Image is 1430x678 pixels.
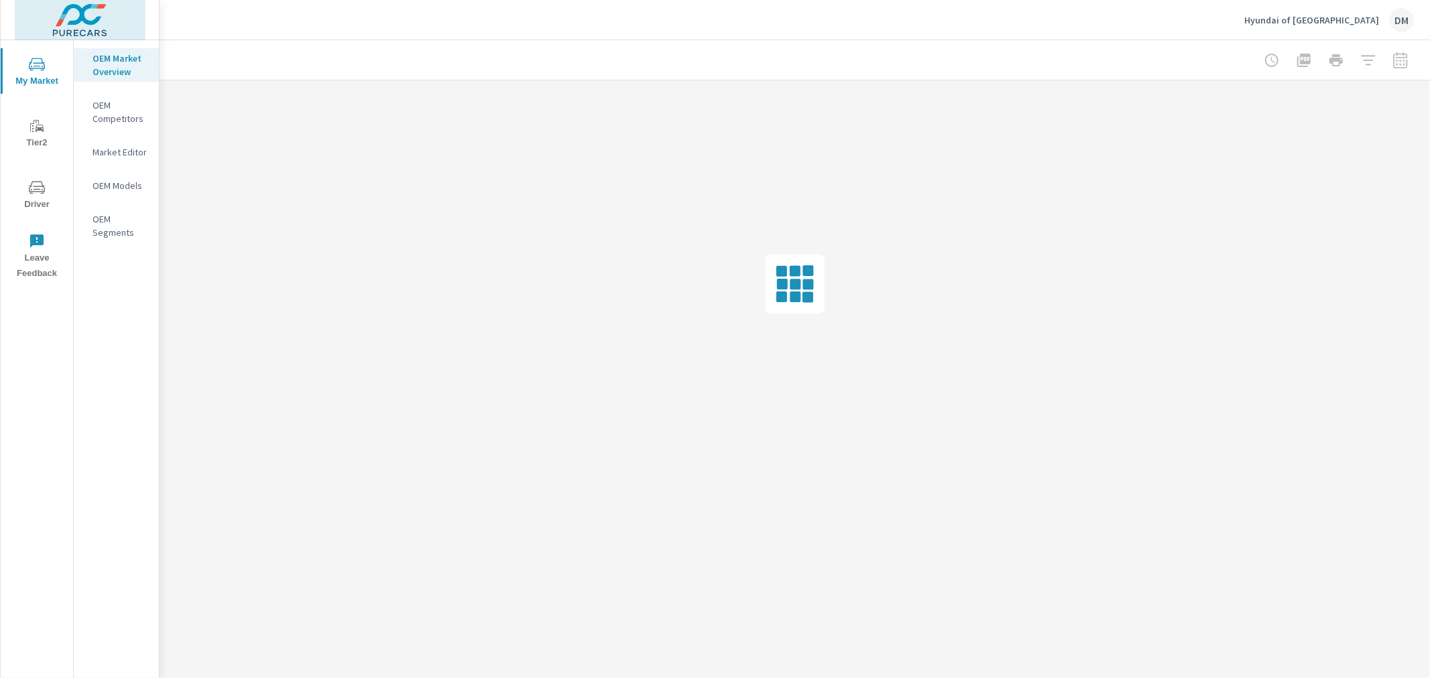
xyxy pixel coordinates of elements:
[1390,8,1414,32] div: DM
[5,180,69,212] span: Driver
[74,95,159,129] div: OEM Competitors
[1244,14,1379,26] p: Hyundai of [GEOGRAPHIC_DATA]
[74,48,159,82] div: OEM Market Overview
[5,56,69,89] span: My Market
[1,40,73,287] div: nav menu
[93,179,148,192] p: OEM Models
[93,145,148,159] p: Market Editor
[93,212,148,239] p: OEM Segments
[74,209,159,243] div: OEM Segments
[93,52,148,78] p: OEM Market Overview
[74,142,159,162] div: Market Editor
[93,98,148,125] p: OEM Competitors
[5,118,69,151] span: Tier2
[74,176,159,196] div: OEM Models
[5,233,69,281] span: Leave Feedback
